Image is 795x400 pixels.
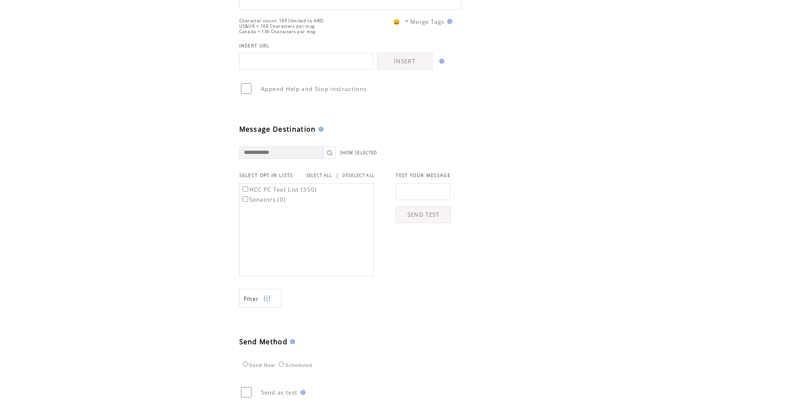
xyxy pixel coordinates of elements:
[405,18,445,26] span: * Merge Tags
[243,186,248,192] input: HCC PC Text List (350)
[263,289,271,308] img: filters.png
[241,196,286,203] label: Senators (0)
[239,43,270,49] span: INSERT URL
[279,361,284,367] input: Scheduled
[239,172,293,178] span: SELECT OPT-IN LISTS
[316,127,324,132] img: help.gif
[239,337,288,346] span: Send Method
[239,18,324,23] span: Character count: 149 (limited to 640)
[243,361,248,367] input: Send Now
[377,53,432,70] a: INSERT
[336,171,339,179] span: |
[306,173,332,178] a: SELECT ALL
[241,363,275,368] label: Send Now
[244,295,259,302] span: Show filters
[241,186,317,193] label: HCC PC Text List (350)
[445,19,452,24] img: help.gif
[277,363,312,368] label: Scheduled
[298,390,306,395] img: help.gif
[396,172,451,178] span: TEST YOUR MESSAGE
[239,29,316,34] span: Canada = 136 Characters per msg
[393,18,401,26] span: 😀
[342,173,375,178] a: DESELECT ALL
[261,85,367,93] span: Append Help and Stop instructions
[437,59,444,64] img: help.gif
[239,125,316,134] span: Message Destination
[239,289,281,308] a: Filter
[261,389,298,396] span: Send as test
[243,196,248,202] input: Senators (0)
[287,339,295,344] img: help.gif
[239,23,315,29] span: US&UK = 160 Characters per msg
[396,206,451,223] a: SEND TEST
[340,150,378,156] a: SHOW SELECTED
